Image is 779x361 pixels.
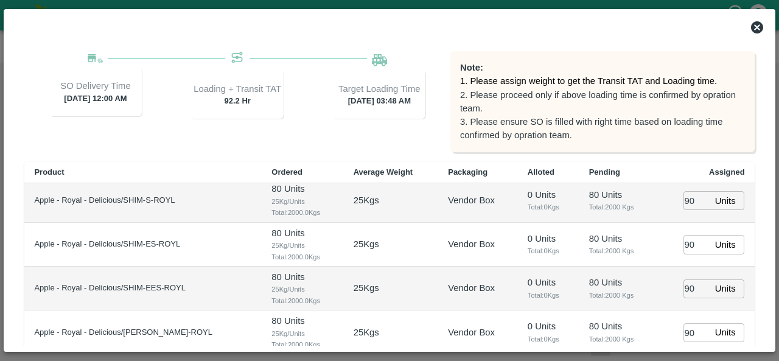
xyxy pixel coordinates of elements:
[271,240,334,251] span: 25 Kg/Units
[354,281,379,295] p: 25 Kgs
[372,51,387,66] img: Loading
[528,232,570,245] p: 0 Units
[709,167,745,177] b: Assigned
[460,63,483,72] b: Note:
[333,70,425,119] div: [DATE] 03:48 AM
[589,202,647,212] span: Total: 2000 Kgs
[271,284,334,295] span: 25 Kg/Units
[354,237,379,251] p: 25 Kgs
[528,290,570,301] span: Total: 0 Kgs
[683,191,710,210] input: 0
[60,79,130,93] p: SO Delivery Time
[448,167,487,177] b: Packaging
[271,339,334,350] span: Total: 2000.0 Kgs
[683,279,710,298] input: 0
[528,202,570,212] span: Total: 0 Kgs
[589,320,647,333] p: 80 Units
[338,82,421,96] p: Target Loading Time
[271,314,334,328] p: 80 Units
[230,51,245,66] img: Transit
[589,276,647,289] p: 80 Units
[49,68,142,116] div: [DATE] 12:00 AM
[528,167,554,177] b: Alloted
[24,310,262,354] td: Apple - Royal - Delicious/[PERSON_NAME]-ROYL
[589,232,647,245] p: 80 Units
[354,167,413,177] b: Average Weight
[589,167,620,177] b: Pending
[460,115,745,142] p: 3. Please ensure SO is filled with right time based on loading time confirmed by opration team.
[448,281,495,295] p: Vendor Box
[528,334,570,345] span: Total: 0 Kgs
[271,167,302,177] b: Ordered
[683,235,710,254] input: 0
[271,226,334,240] p: 80 Units
[191,70,284,119] div: 92.2 Hr
[271,328,334,339] span: 25 Kg/Units
[528,276,570,289] p: 0 Units
[271,270,334,284] p: 80 Units
[460,88,745,116] p: 2. Please proceed only if above loading time is confirmed by opration team.
[271,207,334,218] span: Total: 2000.0 Kgs
[194,82,281,96] p: Loading + Transit TAT
[448,194,495,207] p: Vendor Box
[24,267,262,310] td: Apple - Royal - Delicious/SHIM-EES-ROYL
[448,237,495,251] p: Vendor Box
[683,323,710,342] input: 0
[271,295,334,306] span: Total: 2000.0 Kgs
[528,245,570,256] span: Total: 0 Kgs
[715,238,736,251] p: Units
[271,251,334,262] span: Total: 2000.0 Kgs
[715,326,736,339] p: Units
[589,334,647,345] span: Total: 2000 Kgs
[34,167,64,177] b: Product
[354,194,379,207] p: 25 Kgs
[528,188,570,202] p: 0 Units
[460,74,745,88] p: 1. Please assign weight to get the Transit TAT and Loading time.
[715,194,736,208] p: Units
[448,326,495,339] p: Vendor Box
[715,282,736,295] p: Units
[589,245,647,256] span: Total: 2000 Kgs
[24,178,262,222] td: Apple - Royal - Delicious/SHIM-S-ROYL
[24,223,262,267] td: Apple - Royal - Delicious/SHIM-ES-ROYL
[271,182,334,195] p: 80 Units
[271,196,334,207] span: 25 Kg/Units
[354,326,379,339] p: 25 Kgs
[589,290,647,301] span: Total: 2000 Kgs
[528,320,570,333] p: 0 Units
[589,188,647,202] p: 80 Units
[88,54,103,63] img: Delivery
